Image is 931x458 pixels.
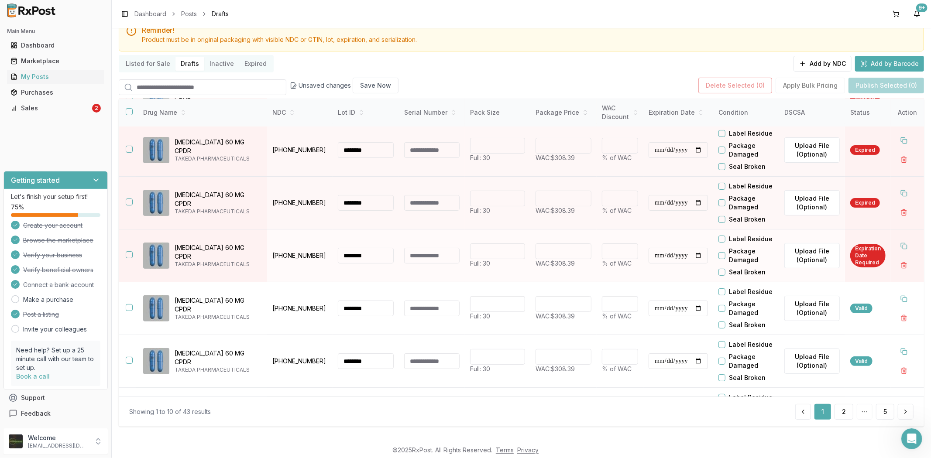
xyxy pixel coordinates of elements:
[729,215,766,224] label: Seal Broken
[850,145,880,155] div: Expired
[338,108,394,117] div: Lot ID
[11,203,24,212] span: 75 %
[729,182,773,191] label: Label Residue
[175,366,260,373] p: TAKEDA PHARMACEUTICALS
[143,137,169,163] img: Dexilant 60 MG CPDR
[3,406,108,421] button: Feedback
[602,260,632,267] span: % of WAC
[3,85,108,99] button: Purchases
[850,356,873,366] div: Valid
[143,295,169,321] img: Dexilant 60 MG CPDR
[602,207,632,214] span: % of WAC
[729,141,779,159] label: Package Damaged
[175,208,260,215] p: TAKEDA PHARMACEUTICALS
[729,194,779,212] label: Package Damaged
[272,108,327,117] div: NDC
[896,238,912,254] button: Duplicate
[729,268,766,277] label: Seal Broken
[353,78,399,93] button: Save Now
[7,100,104,116] a: Sales2
[143,243,169,269] img: Dexilant 60 MG CPDR
[896,133,912,148] button: Duplicate
[175,243,260,261] p: [MEDICAL_DATA] 60 MG CPDR
[10,72,101,81] div: My Posts
[784,296,840,321] button: Upload File (Optional)
[470,365,490,373] span: Full: 30
[272,251,327,260] p: [PHONE_NUMBER]
[10,41,101,50] div: Dashboard
[876,404,894,420] button: 5
[729,287,773,296] label: Label Residue
[7,28,104,35] h2: Main Menu
[835,404,853,420] a: 2
[23,310,59,319] span: Post a listing
[272,198,327,207] p: [PHONE_NUMBER]
[896,257,912,273] button: Delete
[855,56,924,72] button: Add by Barcode
[729,373,766,382] label: Seal Broken
[784,137,840,163] label: Upload File (Optional)
[143,348,169,374] img: Dexilant 60 MG CPDR
[23,251,82,260] span: Verify your business
[891,99,924,127] th: Action
[142,35,917,44] div: Product must be in original packaging with visible NDC or GTIN, lot, expiration, and serialization.
[729,247,779,264] label: Package Damaged
[7,69,104,85] a: My Posts
[7,85,104,100] a: Purchases
[602,104,638,121] div: WAC Discount
[3,54,108,68] button: Marketplace
[175,138,260,155] p: [MEDICAL_DATA] 60 MG CPDR
[784,243,840,268] button: Upload File (Optional)
[850,304,873,313] div: Valid
[896,291,912,307] button: Duplicate
[23,236,93,245] span: Browse the marketplace
[896,205,912,220] button: Delete
[3,390,108,406] button: Support
[23,266,93,274] span: Verify beneficial owners
[143,108,260,117] div: Drug Name
[142,27,917,34] h5: Reminder!
[470,260,490,267] span: Full: 30
[134,10,166,18] a: Dashboard
[3,3,59,17] img: RxPost Logo
[896,363,912,379] button: Delete
[470,312,490,320] span: Full: 30
[11,175,60,185] h3: Getting started
[175,349,260,366] p: [MEDICAL_DATA] 60 MG CPDR
[496,446,514,454] a: Terms
[729,129,773,138] label: Label Residue
[175,314,260,321] p: TAKEDA PHARMACEUTICALS
[602,154,632,161] span: % of WAC
[28,434,89,442] p: Welcome
[3,38,108,52] button: Dashboard
[239,57,272,71] button: Expired
[784,190,840,215] label: Upload File (Optional)
[536,260,575,267] span: WAC: $308.39
[602,312,632,320] span: % of WAC
[23,221,82,230] span: Create your account
[729,393,773,402] label: Label Residue
[181,10,197,18] a: Posts
[10,57,101,65] div: Marketplace
[536,312,575,320] span: WAC: $308.39
[850,244,886,267] div: Expiration Date Required
[9,434,23,448] img: User avatar
[779,99,845,127] th: DSCSA
[23,295,73,304] a: Make a purchase
[850,198,880,208] div: Expired
[901,428,922,449] iframe: Intercom live chat
[794,56,852,72] button: Add by NDC
[7,53,104,69] a: Marketplace
[536,154,575,161] span: WAC: $308.39
[175,191,260,208] p: [MEDICAL_DATA] 60 MG CPDR
[290,78,399,93] div: Unsaved changes
[536,108,591,117] div: Package Price
[729,340,773,349] label: Label Residue
[10,88,101,97] div: Purchases
[470,154,490,161] span: Full: 30
[916,3,928,12] div: 9+
[28,442,89,449] p: [EMAIL_ADDRESS][DOMAIN_NAME]
[16,346,95,372] p: Need help? Set up a 25 minute call with our team to set up.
